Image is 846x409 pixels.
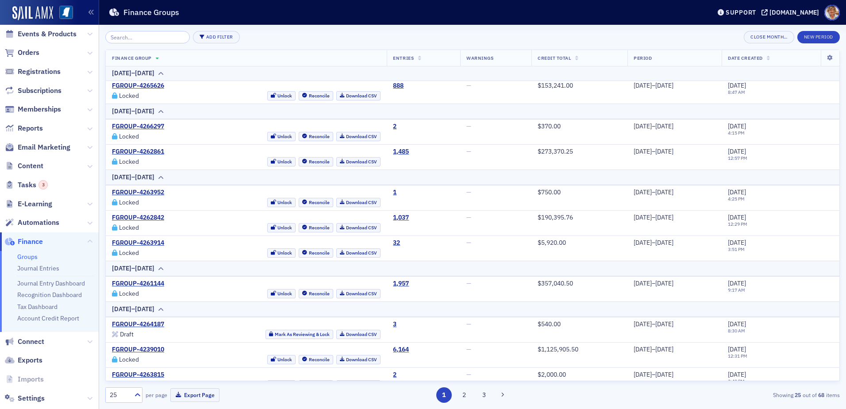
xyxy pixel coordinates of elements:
a: Exports [5,355,42,365]
div: 1,037 [393,214,409,222]
time: 12:29 PM [728,221,747,227]
a: FGROUP-4263952 [112,189,164,197]
a: Settings [5,394,45,403]
a: Reports [5,123,43,133]
button: Reconcile [299,223,333,232]
a: Download CSV [336,330,381,339]
span: Finance Group [112,55,152,61]
strong: 68 [817,391,826,399]
div: [DATE]–[DATE] [634,346,715,354]
div: [DATE]–[DATE] [112,69,154,78]
div: [DATE]–[DATE] [634,320,715,328]
span: Automations [18,218,59,228]
span: — [466,213,471,221]
div: [DATE]–[DATE] [634,189,715,197]
a: Email Marketing [5,143,70,152]
div: Support [726,8,756,16]
span: — [466,320,471,328]
div: [DATE]–[DATE] [112,264,154,273]
button: Unlock [267,198,296,207]
span: — [466,345,471,353]
a: Events & Products [5,29,77,39]
a: FGROUP-4239010 [112,346,164,354]
a: Journal Entries [17,264,59,272]
span: [DATE] [728,147,746,155]
time: 4:15 PM [728,130,745,136]
a: Download CSV [336,157,381,166]
a: View Homepage [53,6,73,21]
span: [DATE] [728,370,746,378]
div: [DATE]–[DATE] [634,148,715,156]
div: Locked [119,291,139,296]
span: [DATE] [728,279,746,287]
span: [DATE] [728,213,746,221]
a: Groups [17,253,38,261]
label: per page [146,391,167,399]
span: Tasks [18,180,48,190]
a: 1,957 [393,280,409,288]
a: Tasks3 [5,180,48,190]
div: Draft [120,332,134,337]
button: Reconcile [299,289,333,298]
a: Download CSV [336,91,381,100]
span: Subscriptions [18,86,62,96]
a: FGROUP-4261144 [112,280,164,288]
a: Memberships [5,104,61,114]
span: $153,241.00 [538,81,573,89]
a: Download CSV [336,380,381,390]
button: Reconcile [299,132,333,141]
div: [DATE]–[DATE] [112,107,154,116]
time: 8:47 AM [728,89,745,95]
span: — [466,188,471,196]
a: 32 [393,239,400,247]
button: Unlock [267,380,296,390]
a: Download CSV [336,248,381,258]
a: Registrations [5,67,61,77]
div: 2 [393,371,396,379]
a: SailAMX [12,6,53,20]
button: Unlock [267,157,296,166]
div: 25 [110,390,129,400]
time: 3:48 PM [728,378,745,384]
span: $750.00 [538,188,561,196]
a: Download CSV [336,289,381,298]
a: Recognition Dashboard [17,291,82,299]
div: [DATE]–[DATE] [634,214,715,222]
div: [DATE]–[DATE] [634,239,715,247]
time: 9:17 AM [728,287,745,293]
span: $540.00 [538,320,561,328]
button: [DOMAIN_NAME] [761,9,822,15]
div: [DATE]–[DATE] [634,82,715,90]
div: Locked [119,159,139,164]
button: 3 [477,387,492,403]
span: $1,125,905.50 [538,345,578,353]
div: Locked [119,225,139,230]
a: FGROUP-4265626 [112,82,164,90]
span: Exports [18,355,42,365]
img: SailAMX [59,6,73,19]
button: Mark As Reviewing & Lock [265,330,333,339]
div: Locked [119,134,139,139]
div: 2 [393,123,396,131]
div: 3 [38,180,48,189]
a: 1 [393,189,396,197]
a: Download CSV [336,355,381,364]
span: $357,040.50 [538,279,573,287]
span: Finance [18,237,43,247]
a: FGROUP-4263914 [112,239,164,247]
button: 1 [436,387,452,403]
a: 888 [393,82,404,90]
a: FGROUP-4263815 [112,371,164,379]
div: 3 [393,320,396,328]
div: [DATE]–[DATE] [112,305,154,314]
div: Locked [119,251,139,255]
span: [DATE] [728,239,746,247]
span: — [466,147,471,155]
span: — [466,370,471,378]
h1: Finance Groups [123,7,179,18]
span: Entries [393,55,414,61]
button: Unlock [267,248,296,258]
